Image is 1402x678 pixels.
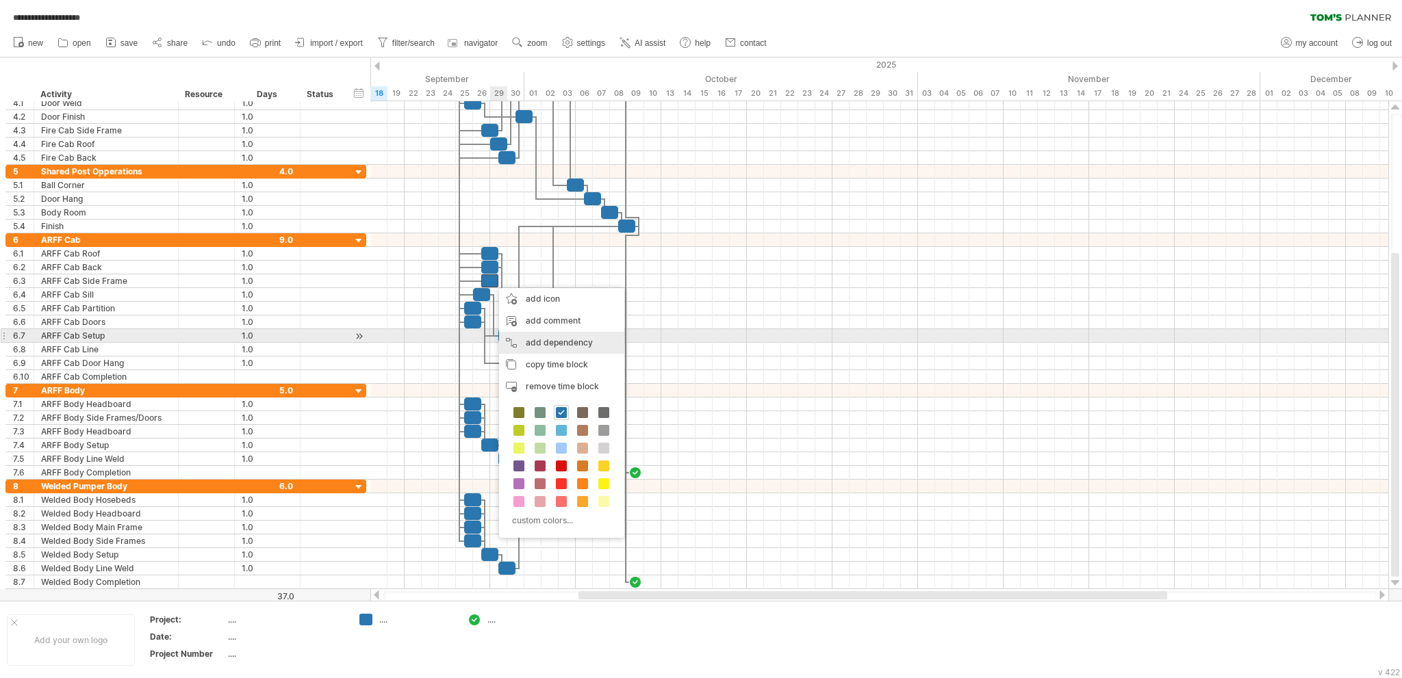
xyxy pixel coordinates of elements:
[713,86,730,101] div: Thursday, 16 October 2025
[242,138,293,151] div: 1.0
[13,274,34,287] div: 6.3
[387,86,405,101] div: Friday, 19 September 2025
[473,86,490,101] div: Friday, 26 September 2025
[559,34,609,52] a: settings
[242,261,293,274] div: 1.0
[13,534,34,547] div: 8.4
[577,38,605,48] span: settings
[13,397,34,410] div: 7.1
[73,38,91,48] span: open
[850,86,867,101] div: Tuesday, 28 October 2025
[41,233,171,246] div: ARFF Cab
[13,110,34,123] div: 4.2
[507,86,524,101] div: Tuesday, 30 September 2025
[242,151,293,164] div: 1.0
[524,72,918,86] div: October 2025
[446,34,502,52] a: navigator
[490,86,507,101] div: Monday, 29 September 2025
[593,86,610,101] div: Tuesday, 7 October 2025
[242,425,293,438] div: 1.0
[13,220,34,233] div: 5.4
[40,88,170,101] div: Activity
[526,359,588,369] span: copy time block
[13,548,34,561] div: 8.5
[1106,86,1123,101] div: Tuesday, 18 November 2025
[41,384,171,397] div: ARFF Body
[41,452,171,465] div: ARFF Body Line Weld
[41,507,171,520] div: Welded Body Headboard
[1260,86,1277,101] div: Monday, 1 December 2025
[986,86,1004,101] div: Friday, 7 November 2025
[265,38,281,48] span: print
[242,521,293,534] div: 1.0
[242,343,293,356] div: 1.0
[884,86,901,101] div: Thursday, 30 October 2025
[13,151,34,164] div: 4.5
[696,86,713,101] div: Wednesday, 15 October 2025
[13,329,34,342] div: 6.7
[370,86,387,101] div: Thursday, 18 September 2025
[1123,86,1140,101] div: Wednesday, 19 November 2025
[41,288,171,301] div: ARFF Cab Sill
[676,34,715,52] a: help
[41,220,171,233] div: Finish
[41,439,171,452] div: ARFF Body Setup
[242,507,293,520] div: 1.0
[149,34,192,52] a: share
[901,86,918,101] div: Friday, 31 October 2025
[167,38,188,48] span: share
[242,534,293,547] div: 1.0
[150,614,225,625] div: Project:
[1349,34,1396,52] a: log out
[644,86,661,101] div: Friday, 10 October 2025
[242,220,293,233] div: 1.0
[242,302,293,315] div: 1.0
[41,192,171,205] div: Door Hang
[918,72,1260,86] div: November 2025
[41,329,171,342] div: ARFF Cab Setup
[13,247,34,260] div: 6.1
[1380,86,1397,101] div: Wednesday, 10 December 2025
[13,124,34,137] div: 4.3
[13,261,34,274] div: 6.2
[722,34,771,52] a: contact
[499,310,624,332] div: add comment
[1329,86,1346,101] div: Friday, 5 December 2025
[456,86,473,101] div: Thursday, 25 September 2025
[1192,86,1209,101] div: Tuesday, 25 November 2025
[217,38,235,48] span: undo
[1367,38,1392,48] span: log out
[1089,86,1106,101] div: Monday, 17 November 2025
[1175,86,1192,101] div: Monday, 24 November 2025
[1312,86,1329,101] div: Thursday, 4 December 2025
[13,179,34,192] div: 5.1
[41,480,171,493] div: Welded Pumper Body
[867,86,884,101] div: Wednesday, 29 October 2025
[41,96,171,109] div: Door Weld
[242,493,293,506] div: 1.0
[242,411,293,424] div: 1.0
[7,614,135,666] div: Add your own logo
[13,206,34,219] div: 5.3
[242,315,293,328] div: 1.0
[41,425,171,438] div: ARFF Body Headboard
[242,96,293,109] div: 1.0
[13,384,34,397] div: 7
[242,192,293,205] div: 1.0
[13,562,34,575] div: 8.6
[1296,38,1338,48] span: my account
[41,165,171,178] div: Shared Post Opperations
[1140,86,1158,101] div: Thursday, 20 November 2025
[41,247,171,260] div: ARFF Cab Roof
[678,86,696,101] div: Tuesday, 14 October 2025
[1209,86,1226,101] div: Wednesday, 26 November 2025
[10,34,47,52] a: new
[235,591,294,601] div: 37.0
[234,88,299,101] div: Days
[41,315,171,328] div: ARFF Cab Doors
[730,86,747,101] div: Friday, 17 October 2025
[13,302,34,315] div: 6.5
[781,86,798,101] div: Wednesday, 22 October 2025
[952,86,969,101] div: Wednesday, 5 November 2025
[379,614,454,625] div: ....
